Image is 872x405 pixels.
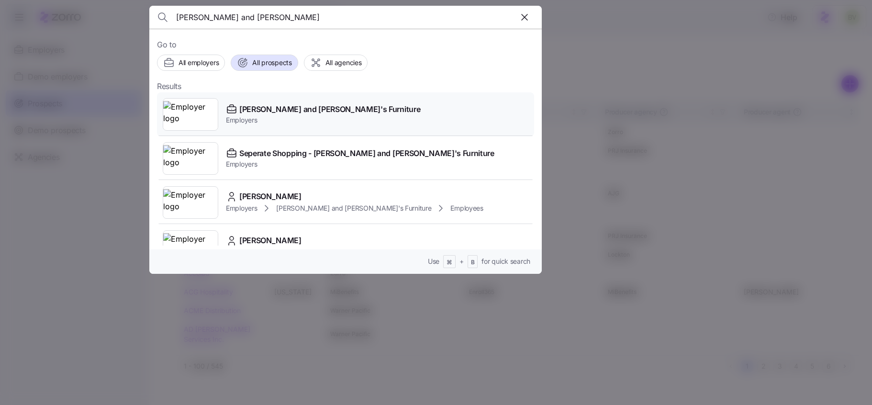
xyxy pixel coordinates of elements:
[239,235,302,247] span: [PERSON_NAME]
[163,101,218,128] img: Employer logo
[447,259,452,267] span: ⌘
[163,233,218,260] img: Employer logo
[325,58,362,67] span: All agencies
[179,58,219,67] span: All employers
[252,58,291,67] span: All prospects
[304,55,368,71] button: All agencies
[450,203,483,213] span: Employees
[163,189,218,216] img: Employer logo
[459,257,464,266] span: +
[481,257,530,266] span: for quick search
[226,159,494,169] span: Employers
[163,145,218,172] img: Employer logo
[471,259,475,267] span: B
[276,203,431,213] span: [PERSON_NAME] and [PERSON_NAME]'s Furniture
[226,115,420,125] span: Employers
[239,191,302,202] span: [PERSON_NAME]
[157,80,181,92] span: Results
[157,55,225,71] button: All employers
[226,203,257,213] span: Employers
[239,103,420,115] span: [PERSON_NAME] and [PERSON_NAME]'s Furniture
[239,147,494,159] span: Seperate Shopping - [PERSON_NAME] and [PERSON_NAME]'s Furniture
[428,257,439,266] span: Use
[231,55,298,71] button: All prospects
[157,39,534,51] span: Go to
